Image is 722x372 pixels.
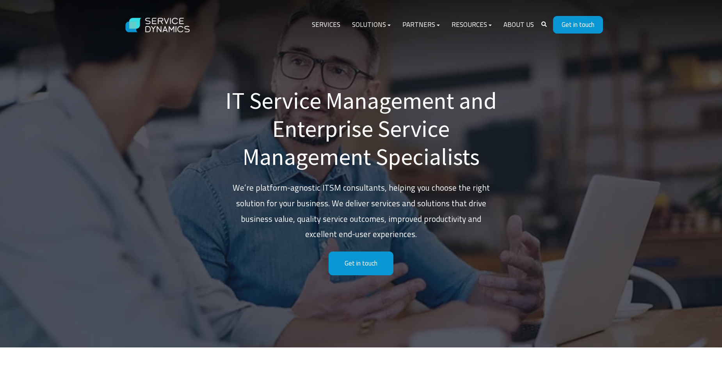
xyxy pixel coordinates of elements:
[119,10,197,40] img: Service Dynamics Logo - White
[224,87,498,171] h1: IT Service Management and Enterprise Service Management Specialists
[224,180,498,243] p: We’re platform-agnostic ITSM consultants, helping you choose the right solution for your business...
[446,16,498,34] a: Resources
[498,16,540,34] a: About Us
[306,16,346,34] a: Services
[397,16,446,34] a: Partners
[329,252,393,275] a: Get in touch
[553,16,603,34] a: Get in touch
[346,16,397,34] a: Solutions
[306,16,540,34] div: Navigation Menu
